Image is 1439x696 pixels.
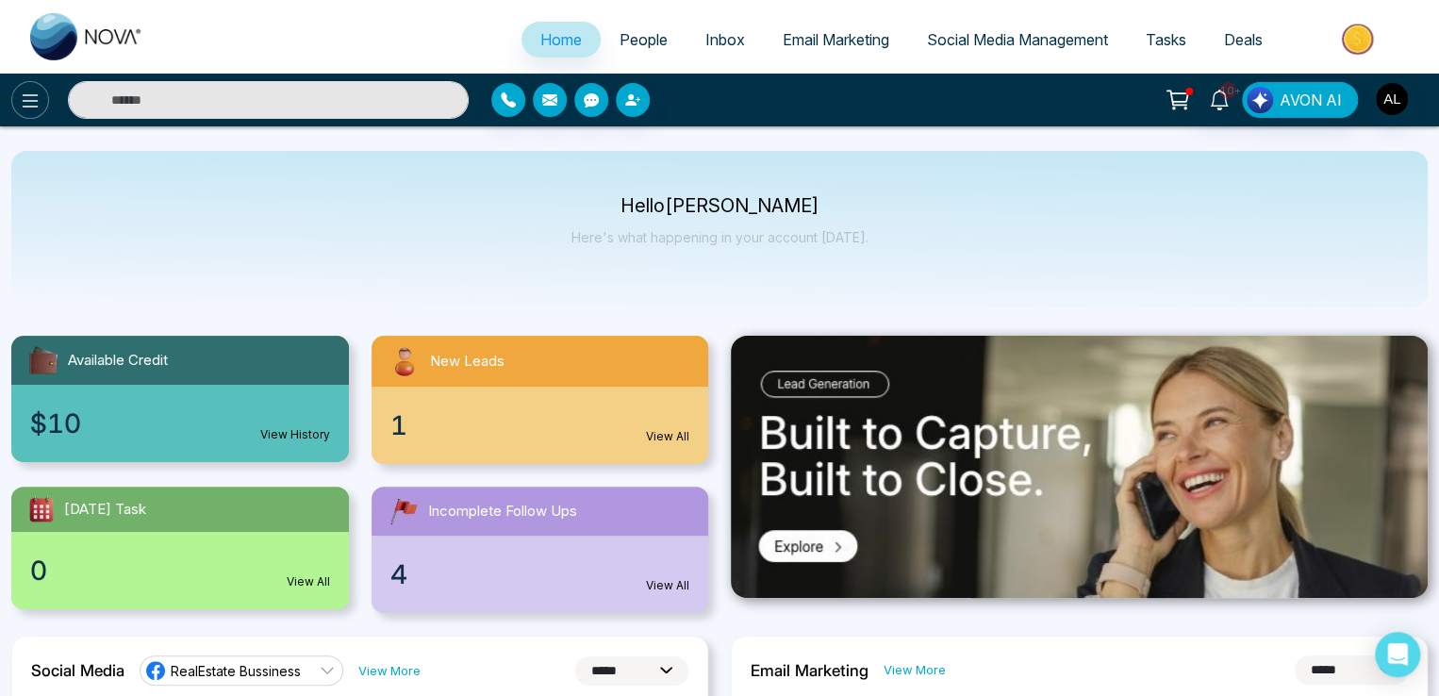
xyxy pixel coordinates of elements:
[171,662,301,680] span: RealEstate Bussiness
[908,22,1127,58] a: Social Media Management
[646,428,689,445] a: View All
[430,351,504,373] span: New Leads
[1247,87,1273,113] img: Lead Flow
[360,487,720,613] a: Incomplete Follow Ups4View All
[783,30,889,49] span: Email Marketing
[390,555,407,594] span: 4
[1375,632,1420,677] div: Open Intercom Messenger
[260,426,330,443] a: View History
[1224,30,1263,49] span: Deals
[571,198,868,214] p: Hello [PERSON_NAME]
[686,22,764,58] a: Inbox
[287,573,330,590] a: View All
[751,661,868,680] h2: Email Marketing
[358,662,421,680] a: View More
[731,336,1428,598] img: .
[387,494,421,528] img: followUps.svg
[540,30,582,49] span: Home
[705,30,745,49] span: Inbox
[360,336,720,464] a: New Leads1View All
[26,494,57,524] img: todayTask.svg
[30,551,47,590] span: 0
[764,22,908,58] a: Email Marketing
[601,22,686,58] a: People
[428,501,577,522] span: Incomplete Follow Ups
[1146,30,1186,49] span: Tasks
[1291,18,1428,60] img: Market-place.gif
[1242,82,1358,118] button: AVON AI
[927,30,1108,49] span: Social Media Management
[1376,83,1408,115] img: User Avatar
[64,499,146,521] span: [DATE] Task
[620,30,668,49] span: People
[390,406,407,445] span: 1
[26,343,60,377] img: availableCredit.svg
[387,343,422,379] img: newLeads.svg
[1205,22,1282,58] a: Deals
[1127,22,1205,58] a: Tasks
[1197,82,1242,115] a: 10+
[521,22,601,58] a: Home
[1280,89,1342,111] span: AVON AI
[646,577,689,594] a: View All
[571,229,868,245] p: Here's what happening in your account [DATE].
[1219,82,1236,99] span: 10+
[884,661,946,679] a: View More
[30,13,143,60] img: Nova CRM Logo
[68,350,168,372] span: Available Credit
[30,404,81,443] span: $10
[31,661,124,680] h2: Social Media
